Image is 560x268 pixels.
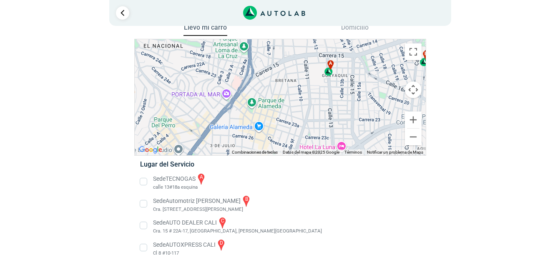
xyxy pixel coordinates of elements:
button: Domicilio [333,23,377,35]
a: Abre esta zona en Google Maps (se abre en una nueva ventana) [137,144,164,155]
button: Combinaciones de teclas [232,149,278,155]
button: Controles de visualización del mapa [405,81,422,98]
a: Ir al paso anterior [116,6,129,20]
a: Notificar un problema de Maps [367,150,423,154]
img: Google [137,144,164,155]
span: b [424,51,428,58]
button: Cambiar a la vista en pantalla completa [405,43,422,60]
a: Link al sitio de autolab [243,8,305,16]
button: Reducir [405,129,422,145]
span: a [329,60,332,67]
h5: Lugar del Servicio [140,160,420,168]
span: Datos del mapa ©2025 Google [283,150,339,154]
a: Términos (se abre en una nueva pestaña) [344,150,362,154]
button: Ampliar [405,111,422,128]
button: Llevo mi carro [183,23,227,36]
